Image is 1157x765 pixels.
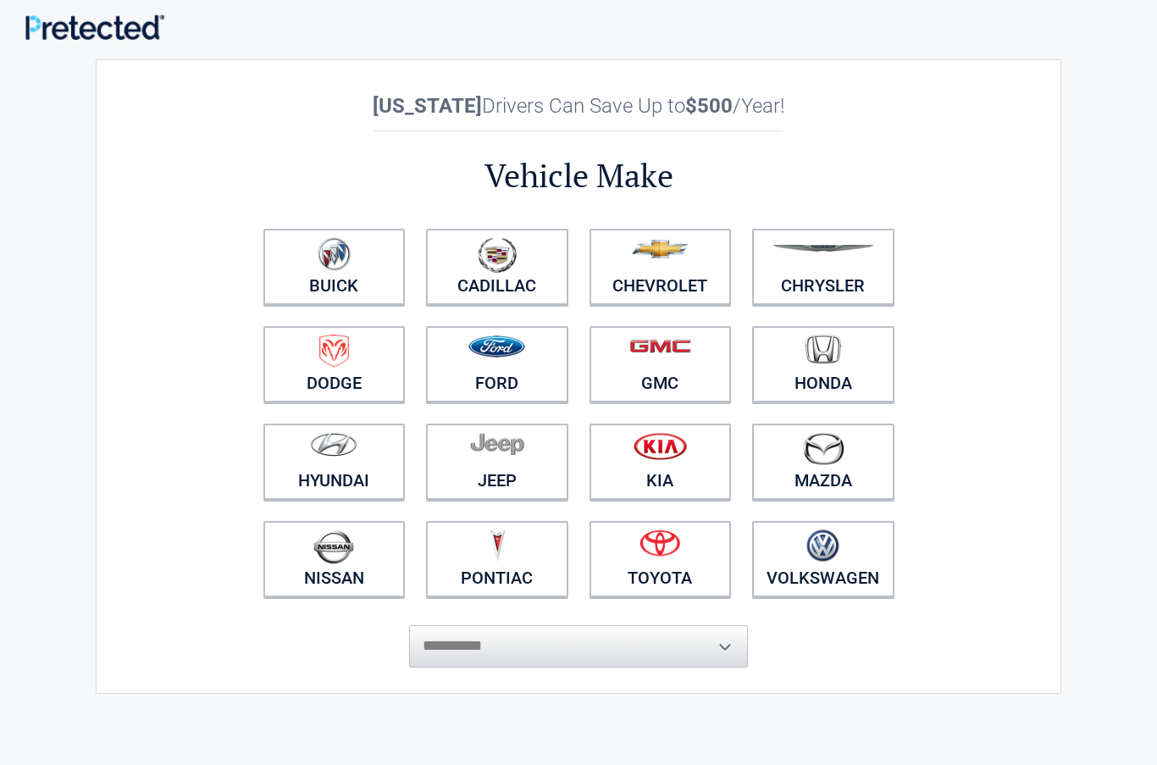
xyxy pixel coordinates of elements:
[310,432,357,457] img: hyundai
[590,229,732,305] a: Chevrolet
[373,94,482,118] b: [US_STATE]
[772,245,875,252] img: chrysler
[806,529,839,563] img: volkswagen
[634,432,687,460] img: kia
[752,229,894,305] a: Chrysler
[802,432,844,465] img: mazda
[318,237,351,271] img: buick
[25,14,164,40] img: Main Logo
[263,326,406,402] a: Dodge
[470,432,524,456] img: jeep
[639,529,680,557] img: toyota
[252,94,905,118] h2: Drivers Can Save Up to /Year
[590,326,732,402] a: GMC
[426,326,568,402] a: Ford
[426,229,568,305] a: Cadillac
[805,335,841,364] img: honda
[752,424,894,500] a: Mazda
[252,154,905,197] h2: Vehicle Make
[263,229,406,305] a: Buick
[319,335,349,368] img: dodge
[489,529,506,562] img: pontiac
[478,237,517,273] img: cadillac
[752,326,894,402] a: Honda
[313,529,354,564] img: nissan
[590,521,732,597] a: Toyota
[468,335,525,358] img: ford
[752,521,894,597] a: Volkswagen
[632,240,689,258] img: chevrolet
[426,424,568,500] a: Jeep
[426,521,568,597] a: Pontiac
[629,339,691,353] img: gmc
[263,424,406,500] a: Hyundai
[685,94,733,118] b: $500
[263,521,406,597] a: Nissan
[590,424,732,500] a: Kia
